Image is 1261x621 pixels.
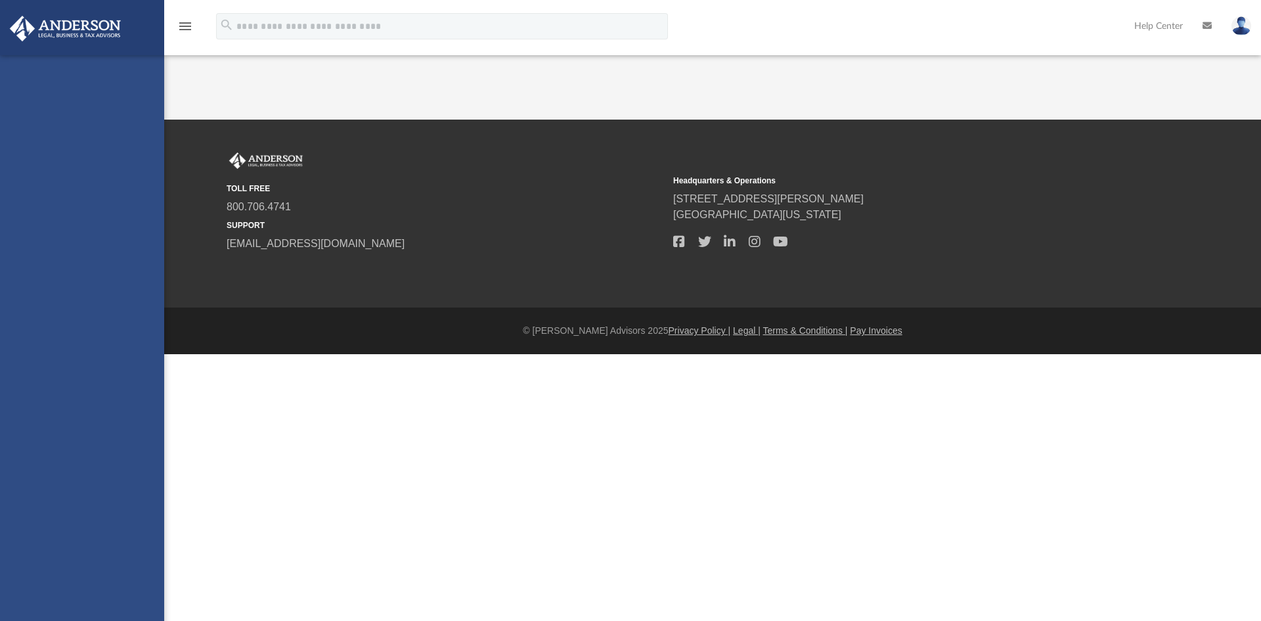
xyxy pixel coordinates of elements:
div: © [PERSON_NAME] Advisors 2025 [164,324,1261,338]
a: Terms & Conditions | [763,325,848,336]
a: [STREET_ADDRESS][PERSON_NAME] [673,193,864,204]
a: 800.706.4741 [227,201,291,212]
img: User Pic [1231,16,1251,35]
a: [GEOGRAPHIC_DATA][US_STATE] [673,209,841,220]
i: search [219,18,234,32]
a: Privacy Policy | [669,325,731,336]
i: menu [177,18,193,34]
a: Legal | [733,325,761,336]
small: SUPPORT [227,219,664,231]
a: menu [177,25,193,34]
img: Anderson Advisors Platinum Portal [227,152,305,170]
small: Headquarters & Operations [673,175,1111,187]
a: Pay Invoices [850,325,902,336]
img: Anderson Advisors Platinum Portal [6,16,125,41]
small: TOLL FREE [227,183,664,195]
a: [EMAIL_ADDRESS][DOMAIN_NAME] [227,238,405,249]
